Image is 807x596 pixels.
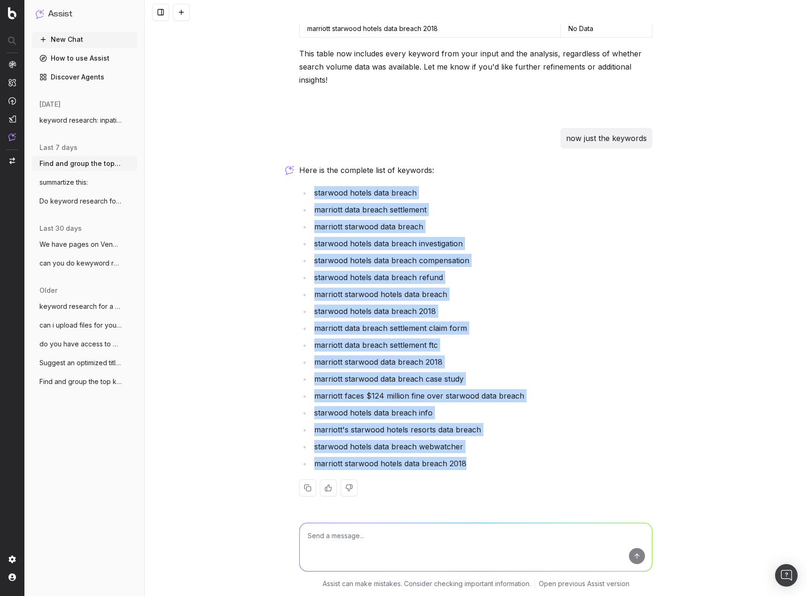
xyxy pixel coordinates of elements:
[32,256,137,271] button: can you do kewyword research for this pa
[311,237,652,250] li: starwood hotels data breach investigation
[311,271,652,284] li: starwood hotels data breach refund
[311,372,652,385] li: marriott starwood data breach case study
[39,321,122,330] span: can i upload files for you to analyze
[311,203,652,216] li: marriott data breach settlement
[311,305,652,318] li: starwood hotels data breach 2018
[311,457,652,470] li: marriott starwood hotels data breach 2018
[39,259,122,268] span: can you do kewyword research for this pa
[39,377,122,386] span: Find and group the top keywords for acco
[39,224,82,233] span: last 30 days
[39,286,57,295] span: older
[32,355,137,370] button: Suggest an optimized title and descripti
[566,132,647,145] p: now just the keywords
[299,47,652,86] p: This table now includes every keyword from your input and the analysis, regardless of whether sea...
[311,423,652,436] li: marriott's starwood hotels resorts data breach
[8,133,16,141] img: Assist
[48,8,72,21] h1: Assist
[32,51,137,66] a: How to use Assist
[36,9,44,18] img: Assist
[300,20,561,38] td: marriott starwood hotels data breach 2018
[539,579,629,588] a: Open previous Assist version
[39,178,88,187] span: summartize this:
[311,288,652,301] li: marriott starwood hotels data breach
[39,339,122,349] span: do you have access to my SEM Rush data
[39,159,122,168] span: Find and group the top keywords for sta
[32,318,137,333] button: can i upload files for you to analyze
[32,32,137,47] button: New Chat
[311,389,652,402] li: marriott faces $124 million fine over starwood data breach
[8,61,16,68] img: Analytics
[285,165,294,175] img: Botify assist logo
[311,186,652,199] li: starwood hotels data breach
[39,100,61,109] span: [DATE]
[39,358,122,368] span: Suggest an optimized title and descripti
[32,237,137,252] button: We have pages on Venmo and CashApp refer
[323,579,531,588] p: Assist can make mistakes. Consider checking important information.
[311,440,652,453] li: starwood hotels data breach webwatcher
[32,374,137,389] button: Find and group the top keywords for acco
[311,406,652,419] li: starwood hotels data breach info
[32,113,137,128] button: keyword research: inpatient rehab
[36,8,133,21] button: Assist
[8,78,16,86] img: Intelligence
[311,220,652,233] li: marriott starwood data breach
[775,564,798,587] div: Open Intercom Messenger
[39,196,122,206] span: Do keyword research for a lawsuit invest
[9,157,15,164] img: Switch project
[8,573,16,581] img: My account
[39,240,122,249] span: We have pages on Venmo and CashApp refer
[560,20,652,38] td: No Data
[8,7,16,19] img: Botify logo
[32,175,137,190] button: summartize this:
[32,337,137,352] button: do you have access to my SEM Rush data
[311,254,652,267] li: starwood hotels data breach compensation
[311,338,652,352] li: marriott data breach settlement ftc
[8,97,16,105] img: Activation
[299,164,652,177] p: Here is the complete list of keywords:
[39,302,122,311] span: keyword research for a page about a mass
[32,70,137,85] a: Discover Agents
[32,194,137,209] button: Do keyword research for a lawsuit invest
[32,156,137,171] button: Find and group the top keywords for sta
[32,299,137,314] button: keyword research for a page about a mass
[8,115,16,123] img: Studio
[39,116,122,125] span: keyword research: inpatient rehab
[311,322,652,335] li: marriott data breach settlement claim form
[311,355,652,369] li: marriott starwood data breach 2018
[8,556,16,563] img: Setting
[39,143,78,152] span: last 7 days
